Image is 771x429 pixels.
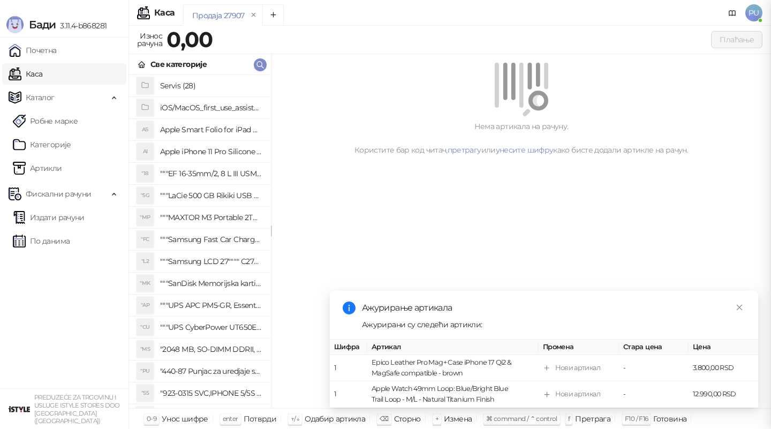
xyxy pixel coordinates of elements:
[619,340,689,355] th: Стара цена
[367,382,539,408] td: Apple Watch 49mm Loop: Blue/Bright Blue Trail Loop - M/L - Natural Titanium Finish
[734,302,745,313] a: Close
[689,340,758,355] th: Цена
[367,356,539,382] td: Epico Leather Pro Mag+ Case iPhone 17 Qi2 & MagSafe compatible - brown
[343,302,356,314] span: info-circle
[539,340,619,355] th: Промена
[619,356,689,382] td: -
[367,340,539,355] th: Артикал
[736,304,743,311] span: close
[689,356,758,382] td: 3.800,00 RSD
[689,382,758,408] td: 12.990,00 RSD
[330,382,367,408] td: 1
[555,389,600,400] div: Нови артикал
[619,382,689,408] td: -
[555,363,600,374] div: Нови артикал
[330,356,367,382] td: 1
[330,340,367,355] th: Шифра
[362,319,745,330] div: Ажурирани су следећи артикли:
[362,302,745,314] div: Ажурирање артикала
